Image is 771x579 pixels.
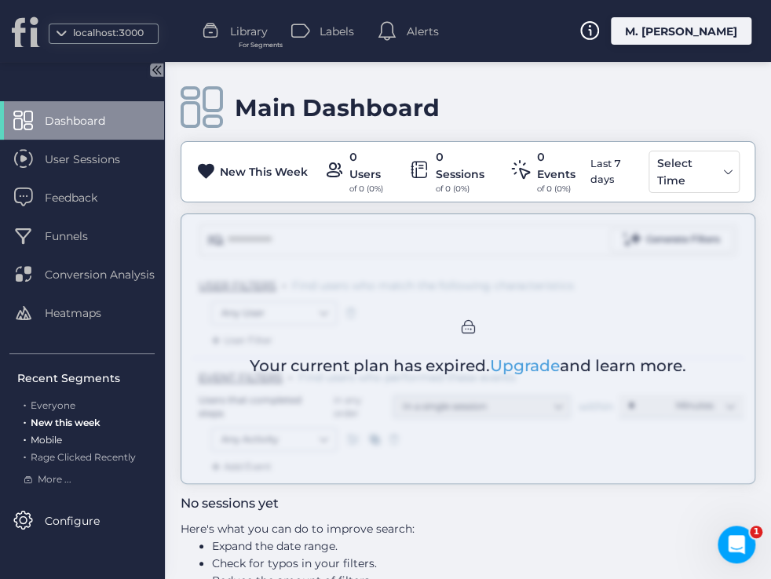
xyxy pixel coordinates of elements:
span: 1 [750,526,762,538]
span: Funnels [45,228,111,245]
span: Conversion Analysis [45,266,178,283]
iframe: Intercom live chat [718,526,755,563]
span: Alerts [406,23,438,40]
span: Feedback [45,189,121,206]
span: New this week [31,417,100,428]
div: localhost:3000 [69,26,148,41]
span: Heatmaps [45,304,125,322]
span: Library [230,23,268,40]
a: Upgrade [490,356,560,375]
span: . [24,413,26,428]
div: Recent Segments [17,370,155,387]
span: User Sessions [45,151,144,168]
span: . [24,448,26,463]
span: Your current plan has expired. and learn more. [250,354,686,378]
span: More ... [38,472,71,487]
span: Configure [45,512,123,530]
div: M. [PERSON_NAME] [611,17,751,45]
span: Everyone [31,399,75,411]
span: For Segments [239,40,283,50]
span: Labels [320,23,354,40]
span: . [24,431,26,446]
span: Mobile [31,434,62,446]
span: Dashboard [45,112,129,129]
span: . [24,396,26,411]
span: Rage Clicked Recently [31,451,136,463]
